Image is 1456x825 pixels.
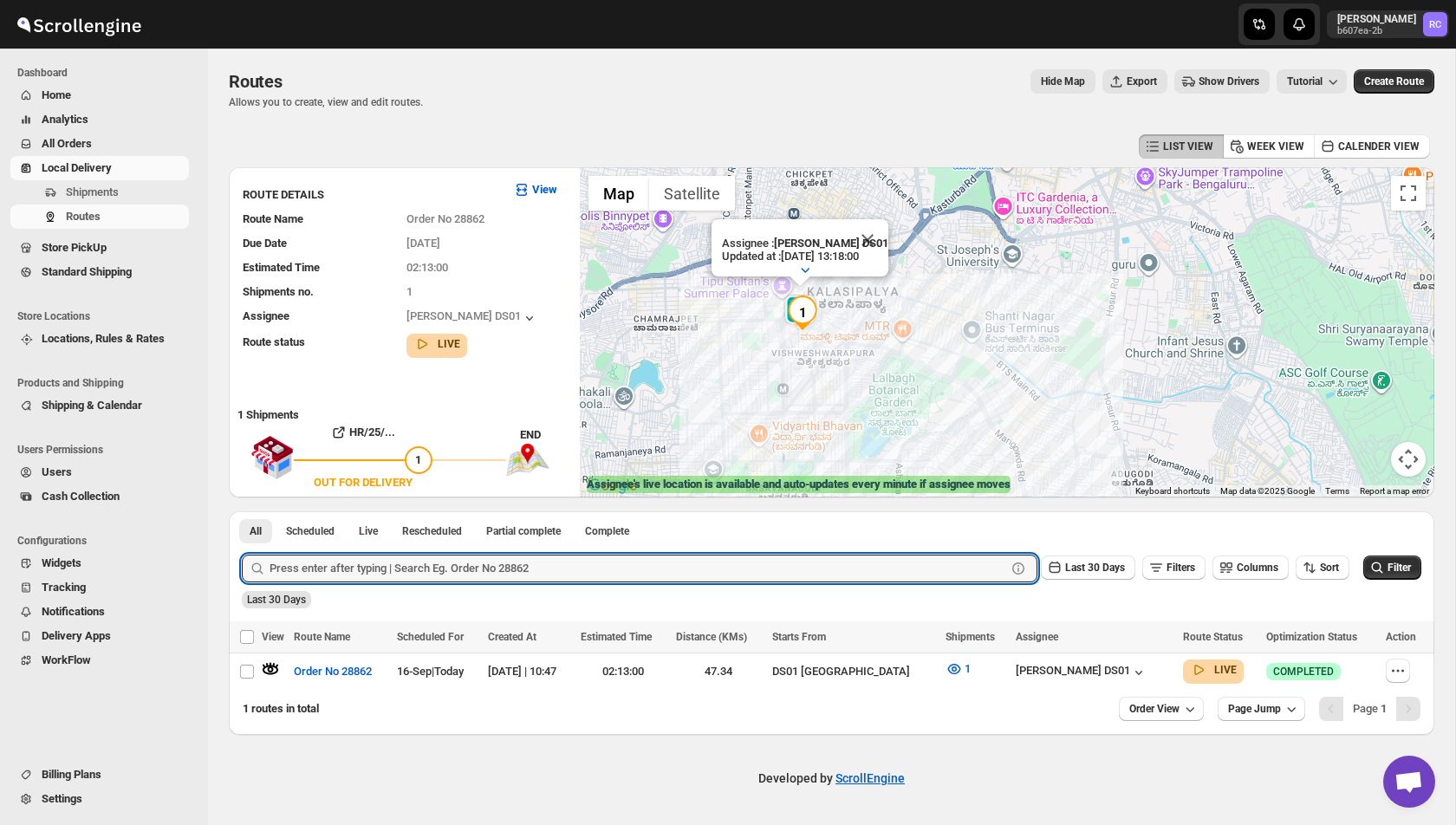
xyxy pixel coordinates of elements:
span: Delivery Apps [42,629,111,642]
button: Users [10,460,189,484]
nav: Pagination [1319,697,1420,721]
span: 1 [415,453,421,466]
span: Optimization Status [1266,631,1357,643]
span: Standard Shipping [42,265,132,278]
span: Hide Map [1041,75,1085,88]
button: Show satellite imagery [649,176,735,211]
button: Locations, Rules & Rates [10,327,189,351]
p: Assignee : [722,237,888,250]
span: Show Drivers [1199,75,1259,88]
span: Created At [488,631,536,643]
span: Tracking [42,581,86,594]
span: Shipping & Calendar [42,399,142,412]
b: LIVE [1214,664,1237,676]
div: 47.34 [676,663,761,680]
span: 1 [965,662,971,675]
span: Columns [1237,562,1278,574]
label: Assignee's live location is available and auto-updates every minute if assignee moves [587,476,1011,493]
span: Products and Shipping [17,376,196,390]
button: All routes [239,519,272,543]
span: Route Name [243,212,303,225]
span: Analytics [42,113,88,126]
button: Map camera controls [1391,442,1426,477]
span: All Orders [42,137,92,150]
button: LIVE [413,335,460,353]
b: LIVE [438,338,460,350]
input: Press enter after typing | Search Eg. Order No 28862 [270,555,1006,582]
button: Home [10,83,189,107]
span: Routes [66,210,101,223]
span: Notifications [42,605,105,618]
div: END [520,426,571,444]
span: Scheduled [286,524,335,538]
button: Show Drivers [1174,69,1270,94]
button: Columns [1212,555,1289,580]
button: Map action label [1030,69,1095,94]
b: 1 [1381,702,1387,715]
button: [PERSON_NAME] DS01 [1016,664,1147,681]
span: Due Date [243,237,287,250]
button: HR/25/... [294,419,432,446]
button: 1 [935,655,981,683]
a: Report a map error [1360,486,1429,496]
span: Assignee [243,309,289,322]
div: [DATE] | 10:47 [488,663,570,680]
a: Open this area in Google Maps (opens a new window) [584,475,641,497]
button: LIVE [1190,661,1237,679]
button: All Orders [10,132,189,156]
span: Map data ©2025 Google [1220,486,1315,496]
button: Shipments [10,180,189,205]
span: COMPLETED [1273,665,1334,679]
span: Tutorial [1287,75,1323,88]
span: Dashboard [17,66,196,80]
span: Store PickUp [42,241,107,254]
span: Settings [42,792,82,805]
button: Analytics [10,107,189,132]
span: Shipments [946,631,995,643]
button: Tracking [10,575,189,600]
span: Page [1353,702,1387,715]
button: Delivery Apps [10,624,189,648]
img: ScrollEngine [14,3,144,46]
span: 1 [406,285,413,298]
button: Toggle fullscreen view [1391,176,1426,211]
span: Order View [1129,702,1180,716]
button: Sort [1296,555,1349,580]
b: HR/25/... [349,425,395,438]
button: WEEK VIEW [1223,134,1315,159]
span: Route Status [1183,631,1243,643]
span: 1 routes in total [243,702,319,715]
button: Filters [1142,555,1206,580]
span: Page Jump [1228,702,1281,716]
button: Page Jump [1218,697,1305,721]
button: Create Route [1354,69,1434,94]
span: Configurations [17,534,196,548]
button: Order View [1119,697,1204,721]
img: trip_end.png [506,444,549,477]
span: Starts From [772,631,826,643]
button: LIST VIEW [1139,134,1224,159]
span: Export [1127,75,1157,88]
button: [PERSON_NAME] DS01 [406,309,538,327]
span: [DATE] [406,237,440,250]
button: Order No 28862 [283,658,382,685]
span: Assignee [1016,631,1058,643]
span: Last 30 Days [247,594,306,606]
button: Tutorial [1277,69,1347,94]
span: All [250,524,262,538]
button: Cash Collection [10,484,189,509]
span: Distance (KMs) [676,631,747,643]
span: 16-Sep | Today [397,665,464,678]
span: Rahul Chopra [1423,12,1447,36]
span: Estimated Time [581,631,652,643]
button: Shipping & Calendar [10,393,189,418]
span: Route status [243,335,305,348]
p: [PERSON_NAME] [1337,12,1416,26]
p: b607ea-2b [1337,26,1416,36]
span: Users [42,465,72,478]
span: Cash Collection [42,490,120,503]
span: Complete [585,524,629,538]
button: Widgets [10,551,189,575]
